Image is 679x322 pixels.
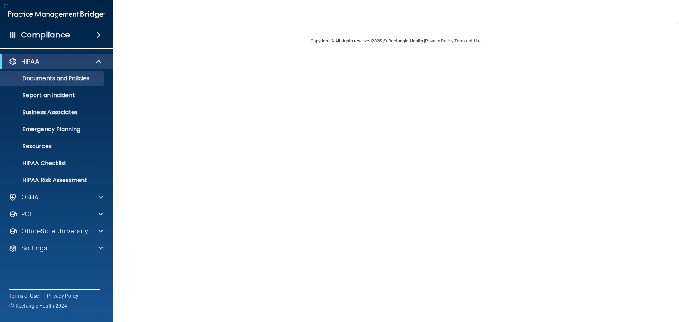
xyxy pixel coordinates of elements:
p: OfficeSafe University [21,227,88,235]
a: OfficeSafe University [8,227,103,235]
p: HIPAA Checklist [5,160,101,167]
a: Privacy Policy [425,38,453,43]
p: Settings [21,244,47,252]
div: Copyright © All rights reserved 2025 @ Rectangle Health | | [267,30,525,52]
p: Resources [5,143,101,150]
p: HIPAA Risk Assessment [5,177,101,184]
p: OSHA [21,193,39,201]
h4: Compliance [21,30,70,40]
a: Settings [8,244,103,252]
a: Privacy Policy [47,292,79,299]
p: HIPAA [21,57,39,66]
p: PCI [21,210,31,218]
a: HIPAA [8,57,103,66]
a: Terms of Use [9,292,39,299]
p: Emergency Planning [5,126,101,133]
a: OSHA [8,193,103,201]
img: PMB logo [8,7,105,22]
a: PCI [8,210,103,218]
p: Documents and Policies [5,75,101,82]
p: Report an Incident [5,92,101,99]
span: Ⓒ Rectangle Health 2024 [9,302,67,309]
p: Business Associates [5,109,101,116]
a: Terms of Use [454,38,482,43]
